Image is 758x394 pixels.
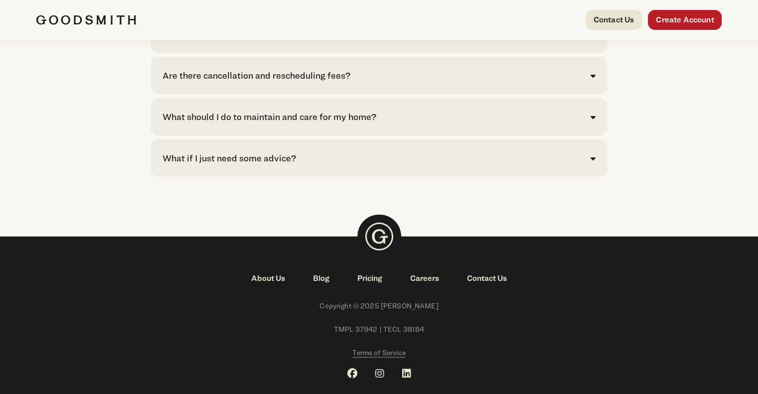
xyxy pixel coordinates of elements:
[586,10,642,30] a: Contact Us
[352,347,405,359] a: Terms of Service
[453,272,521,284] a: Contact Us
[36,15,136,25] img: Goodsmith
[36,300,722,312] span: Copyright © 2025 [PERSON_NAME]
[357,215,401,259] img: Goodsmith Logo
[343,272,396,284] a: Pricing
[396,272,453,284] a: Careers
[36,324,722,335] span: TMPL 37942 | TECL 38184
[648,10,722,30] a: Create Account
[299,272,343,284] a: Blog
[162,69,350,82] div: Are there cancellation and rescheduling fees?
[237,272,299,284] a: About Us
[162,110,376,124] div: What should I do to maintain and care for my home?
[162,151,296,165] div: What if I just need some advice?
[352,348,405,357] span: Terms of Service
